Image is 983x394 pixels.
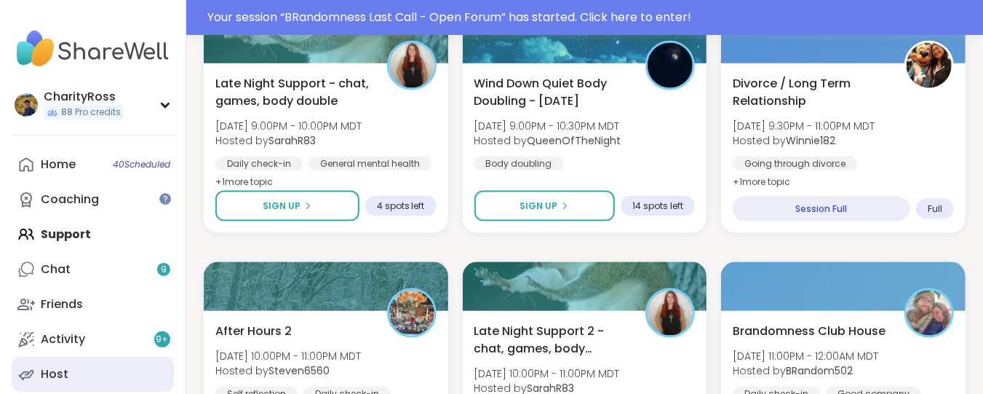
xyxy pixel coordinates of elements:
div: General mental health [309,157,431,171]
span: [DATE] 10:00PM - 11:00PM MDT [474,366,620,381]
span: Late Night Support - chat, games, body double [215,75,371,110]
div: Body doubling [474,157,564,171]
span: [DATE] 9:00PM - 10:30PM MDT [474,119,621,133]
b: SarahR83 [268,133,316,148]
img: SarahR83 [648,291,693,336]
span: Divorce / Long Term Relationship [733,75,888,110]
div: Chat [41,261,71,277]
span: Brandomness Club House [733,323,886,340]
b: Steven6560 [268,363,330,378]
img: Steven6560 [389,291,434,336]
div: Going through divorce [733,157,857,171]
iframe: Spotlight [159,193,171,205]
div: Coaching [41,192,99,208]
span: Hosted by [733,363,878,378]
a: Activity9+ [12,322,174,357]
img: Winnie182 [907,43,952,88]
span: 9 [161,264,167,276]
a: Host [12,357,174,392]
img: ShareWell Nav Logo [12,23,174,74]
span: Sign Up [263,200,301,213]
a: Coaching [12,182,174,217]
span: Sign Up [520,200,557,213]
span: Hosted by [215,133,362,148]
img: BRandom502 [907,291,952,336]
div: Session Full [733,197,910,221]
img: CharityRoss [15,93,38,117]
button: Sign Up [215,191,359,221]
b: QueenOfTheNight [528,133,621,148]
span: Hosted by [215,363,361,378]
b: BRandom502 [786,363,853,378]
span: [DATE] 9:00PM - 10:00PM MDT [215,119,362,133]
b: Winnie182 [786,133,835,148]
span: Full [928,203,942,215]
a: Friends [12,287,174,322]
span: Hosted by [474,133,621,148]
span: 40 Scheduled [113,159,170,170]
div: Daily check-in [215,157,303,171]
div: Friends [41,296,83,312]
div: CharityRoss [44,89,124,105]
span: Wind Down Quiet Body Doubling - [DATE] [474,75,630,110]
span: 9 + [156,334,169,346]
a: Chat9 [12,252,174,287]
span: Late Night Support 2 - chat, games, body double [474,323,630,358]
span: [DATE] 11:00PM - 12:00AM MDT [733,349,878,363]
div: Activity [41,331,85,347]
span: Hosted by [733,133,875,148]
button: Sign Up [474,191,616,221]
img: QueenOfTheNight [648,43,693,88]
span: After Hours 2 [215,323,292,340]
span: 14 spots left [632,200,683,212]
span: 4 spots left [377,200,425,212]
span: 88 Pro credits [61,106,121,119]
div: Your session “ BRandomness Last Call - Open Forum ” has started. Click here to enter! [207,9,974,26]
span: [DATE] 10:00PM - 11:00PM MDT [215,349,361,363]
img: SarahR83 [389,43,434,88]
span: [DATE] 9:30PM - 11:00PM MDT [733,119,875,133]
a: Home40Scheduled [12,147,174,182]
div: Home [41,157,76,173]
div: Host [41,366,68,382]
